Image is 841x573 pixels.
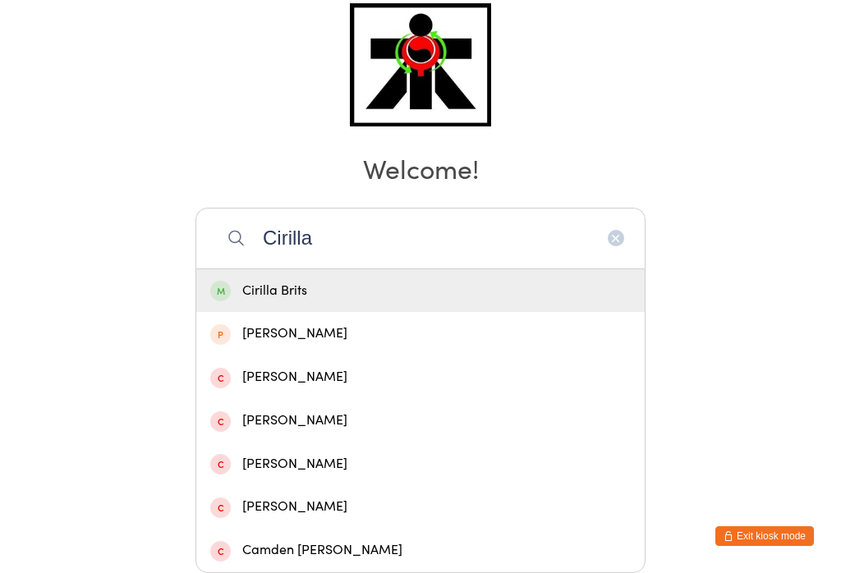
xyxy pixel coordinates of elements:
div: [PERSON_NAME] [210,323,631,345]
h2: Welcome! [16,149,825,186]
button: Exit kiosk mode [715,526,814,546]
div: [PERSON_NAME] [210,453,631,475]
input: Search [195,208,646,268]
img: ATI Martial Arts Joondalup [350,3,490,126]
div: [PERSON_NAME] [210,496,631,518]
div: [PERSON_NAME] [210,410,631,432]
div: Cirilla Brits [210,280,631,302]
div: [PERSON_NAME] [210,366,631,388]
div: Camden [PERSON_NAME] [210,539,631,562]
